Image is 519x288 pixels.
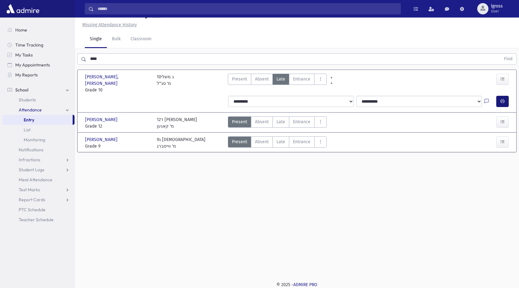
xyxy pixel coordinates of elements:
[228,116,327,129] div: AttTypes
[2,95,74,105] a: Students
[85,116,119,123] span: [PERSON_NAME]
[293,76,310,82] span: Entrance
[232,119,247,125] span: Present
[19,147,43,153] span: Notifications
[276,139,285,145] span: Late
[15,72,38,78] span: My Reports
[2,215,74,225] a: Teacher Schedule
[2,40,74,50] a: Time Tracking
[157,136,205,149] div: 9ג [DEMOGRAPHIC_DATA] מ' ווייסברג
[2,195,74,205] a: Report Cards
[276,76,285,82] span: Late
[19,157,40,163] span: Infractions
[255,76,269,82] span: Absent
[2,25,74,35] a: Home
[5,2,41,15] img: AdmirePro
[85,281,509,288] div: © 2025 -
[232,139,247,145] span: Present
[24,137,45,143] span: Monitoring
[2,155,74,165] a: Infractions
[19,207,46,212] span: PTC Schedule
[85,143,151,149] span: Grade 9
[19,217,54,222] span: Teacher Schedule
[2,70,74,80] a: My Reports
[107,31,126,48] a: Bulk
[15,87,28,93] span: School
[126,31,156,48] a: Classroom
[491,9,503,14] span: User
[2,60,74,70] a: My Appointments
[293,139,310,145] span: Entrance
[2,185,74,195] a: Test Marks
[85,31,107,48] a: Single
[19,197,45,203] span: Report Cards
[276,119,285,125] span: Late
[255,139,269,145] span: Absent
[82,22,137,27] u: Missing Attendance History
[15,52,33,58] span: My Tasks
[2,85,74,95] a: School
[85,87,151,93] span: Grade 10
[2,115,73,125] a: Entry
[19,97,36,103] span: Students
[19,167,44,173] span: Student Logs
[2,125,74,135] a: List
[19,187,40,193] span: Test Marks
[255,119,269,125] span: Absent
[2,145,74,155] a: Notifications
[2,50,74,60] a: My Tasks
[80,22,137,27] a: Missing Attendance History
[85,123,151,129] span: Grade 12
[2,105,74,115] a: Attendance
[2,175,74,185] a: Meal Attendance
[24,127,31,133] span: List
[157,116,197,129] div: 12ד [PERSON_NAME] מ' קאגען
[24,117,34,123] span: Entry
[500,54,516,64] button: Find
[15,27,27,33] span: Home
[232,76,247,82] span: Present
[2,165,74,175] a: Student Logs
[157,74,174,93] div: 10ג משלי מ' סג''ל
[94,3,401,14] input: Search
[85,74,151,87] span: [PERSON_NAME], [PERSON_NAME]
[19,107,42,113] span: Attendance
[2,205,74,215] a: PTC Schedule
[293,119,310,125] span: Entrance
[85,136,119,143] span: [PERSON_NAME]
[15,42,43,48] span: Time Tracking
[19,177,52,183] span: Meal Attendance
[228,136,327,149] div: AttTypes
[491,4,503,9] span: lgross
[228,74,327,93] div: AttTypes
[15,62,50,68] span: My Appointments
[2,135,74,145] a: Monitoring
